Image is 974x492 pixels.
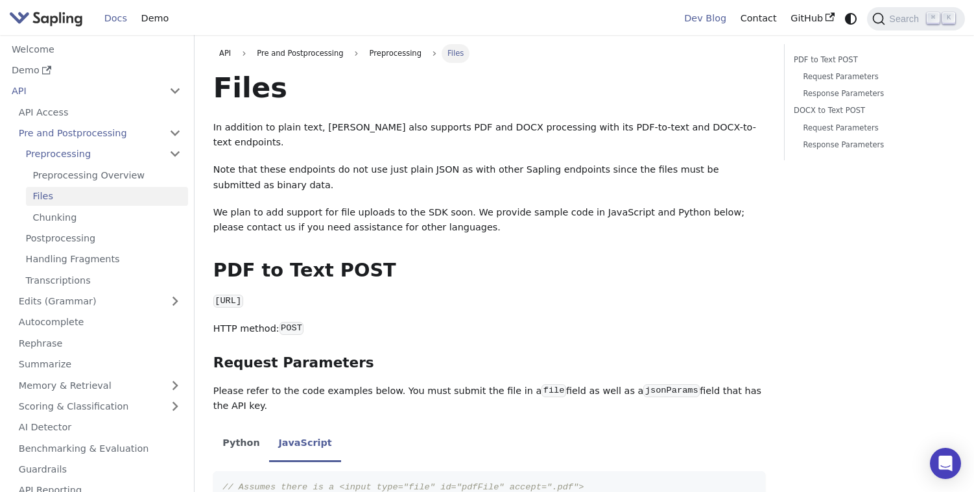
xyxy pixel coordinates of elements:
code: POST [279,322,304,335]
button: Switch between dark and light mode (currently system mode) [842,9,861,28]
p: Please refer to the code examples below. You must submit the file in a field as well as a field t... [213,384,765,415]
kbd: K [942,12,955,24]
a: DOCX to Text POST [794,105,951,117]
span: Pre and Postprocessing [251,44,350,62]
span: // Assumes there is a <input type="file" id="pdfFile" accept=".pdf"> [222,482,584,492]
span: Search [885,14,927,24]
a: Request Parameters [803,122,945,134]
a: Scoring & Classification [12,397,188,416]
li: Python [213,426,269,462]
a: Preprocessing [19,145,188,164]
a: AI Detector [12,418,188,437]
span: Preprocessing [363,44,427,62]
p: Note that these endpoints do not use just plain JSON as with other Sapling endpoints since the fi... [213,162,765,193]
a: Postprocessing [19,229,188,248]
button: Collapse sidebar category 'API' [162,82,188,101]
a: Edits (Grammar) [12,292,188,311]
span: API [219,49,231,58]
span: Files [442,44,470,62]
h3: Request Parameters [213,354,765,372]
code: jsonParams [643,384,700,397]
a: API Access [12,103,188,121]
p: We plan to add support for file uploads to the SDK soon. We provide sample code in JavaScript and... [213,205,765,236]
p: In addition to plain text, [PERSON_NAME] also supports PDF and DOCX processing with its PDF-to-te... [213,120,765,151]
a: Benchmarking & Evaluation [12,439,188,458]
a: Demo [134,8,176,29]
nav: Breadcrumbs [213,44,765,62]
h1: Files [213,70,765,105]
a: Docs [97,8,134,29]
kbd: ⌘ [927,12,940,24]
a: PDF to Text POST [794,54,951,66]
a: Autocomplete [12,313,188,332]
a: Preprocessing Overview [26,166,188,184]
a: Dev Blog [677,8,733,29]
li: JavaScript [269,426,341,462]
a: Rephrase [12,334,188,352]
a: Chunking [26,208,188,227]
a: Summarize [12,355,188,374]
a: Memory & Retrieval [12,376,188,395]
img: Sapling.ai [9,9,83,28]
a: Guardrails [12,460,188,479]
code: file [541,384,566,397]
a: API [213,44,237,62]
a: Demo [5,61,188,80]
a: Request Parameters [803,71,945,83]
a: Handling Fragments [19,250,188,269]
code: [URL] [213,295,243,308]
a: Response Parameters [803,88,945,100]
div: Open Intercom Messenger [930,448,961,479]
a: Transcriptions [19,271,188,289]
a: Response Parameters [803,139,945,151]
a: Sapling.ai [9,9,88,28]
a: Welcome [5,40,188,58]
a: Files [26,187,188,206]
a: Contact [733,8,784,29]
button: Search (Command+K) [867,7,964,31]
h2: PDF to Text POST [213,259,765,282]
p: HTTP method: [213,321,765,337]
a: GitHub [783,8,841,29]
a: Pre and Postprocessing [12,124,188,143]
a: API [5,82,162,101]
